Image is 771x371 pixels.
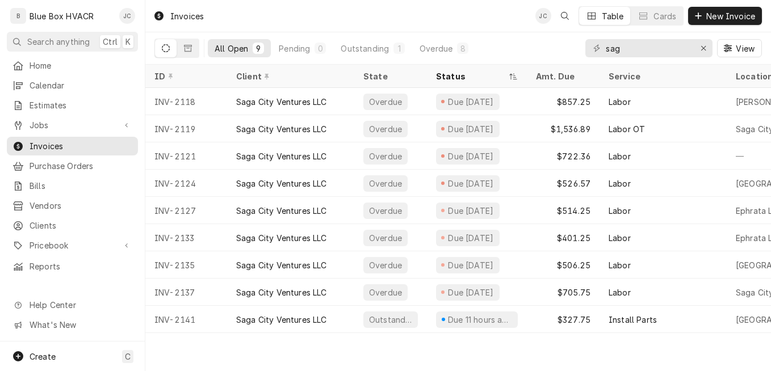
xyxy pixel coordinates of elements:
[30,99,132,111] span: Estimates
[7,315,138,334] a: Go to What's New
[7,32,138,52] button: Search anythingCtrlK
[396,43,403,54] div: 1
[536,70,588,82] div: Amt. Due
[279,43,310,54] div: Pending
[717,39,762,57] button: View
[368,96,403,108] div: Overdue
[609,150,631,162] div: Labor
[704,10,757,22] span: New Invoice
[609,96,631,108] div: Labor
[688,7,762,25] button: New Invoice
[30,180,132,192] span: Bills
[527,88,600,115] div: $857.25
[7,236,138,255] a: Go to Pricebook
[236,205,327,217] div: Saga City Ventures LLC
[527,279,600,306] div: $705.75
[527,142,600,170] div: $722.36
[7,76,138,95] a: Calendar
[236,178,327,189] div: Saga City Ventures LLC
[609,259,631,271] div: Labor
[236,259,327,271] div: Saga City Ventures LLC
[368,232,403,244] div: Overdue
[368,314,413,326] div: Outstanding
[447,150,495,162] div: Due [DATE]
[609,70,715,82] div: Service
[30,299,131,311] span: Help Center
[145,88,227,115] div: INV-2118
[7,56,138,75] a: Home
[145,142,227,170] div: INV-2121
[7,257,138,276] a: Reports
[125,36,131,48] span: K
[30,160,132,172] span: Purchase Orders
[653,10,676,22] div: Cards
[145,279,227,306] div: INV-2137
[447,314,513,326] div: Due 11 hours ago
[527,306,600,333] div: $327.75
[236,150,327,162] div: Saga City Ventures LLC
[145,306,227,333] div: INV-2141
[447,232,495,244] div: Due [DATE]
[527,115,600,142] div: $1,536.89
[7,216,138,235] a: Clients
[556,7,574,25] button: Open search
[125,351,131,362] span: C
[145,251,227,279] div: INV-2135
[341,43,389,54] div: Outstanding
[145,170,227,197] div: INV-2124
[30,352,56,361] span: Create
[609,232,631,244] div: Labor
[527,170,600,197] div: $526.57
[606,39,691,57] input: Keyword search
[363,70,418,82] div: State
[236,70,343,82] div: Client
[609,178,631,189] div: Labor
[10,8,26,24] div: B
[145,115,227,142] div: INV-2119
[236,123,327,135] div: Saga City Ventures LLC
[10,8,26,24] div: Blue Box HVACR's Avatar
[30,200,132,212] span: Vendors
[30,119,115,131] span: Jobs
[30,220,132,231] span: Clients
[609,123,645,135] div: Labor OT
[145,197,227,224] div: INV-2127
[609,205,631,217] div: Labor
[694,39,713,57] button: Erase input
[447,178,495,189] div: Due [DATE]
[535,8,551,24] div: JC
[30,140,132,152] span: Invoices
[527,197,600,224] div: $514.25
[30,319,131,331] span: What's New
[447,259,495,271] div: Due [DATE]
[119,8,135,24] div: Josh Canfield's Avatar
[7,157,138,175] a: Purchase Orders
[103,36,118,48] span: Ctrl
[368,178,403,189] div: Overdue
[420,43,452,54] div: Overdue
[236,286,327,298] div: Saga City Ventures LLC
[7,96,138,115] a: Estimates
[459,43,466,54] div: 8
[7,296,138,314] a: Go to Help Center
[30,10,94,22] div: Blue Box HVACR
[535,8,551,24] div: Josh Canfield's Avatar
[27,36,90,48] span: Search anything
[609,286,631,298] div: Labor
[609,314,657,326] div: Install Parts
[255,43,262,54] div: 9
[368,259,403,271] div: Overdue
[734,43,757,54] span: View
[236,314,327,326] div: Saga City Ventures LLC
[368,150,403,162] div: Overdue
[30,79,132,91] span: Calendar
[436,70,506,82] div: Status
[447,123,495,135] div: Due [DATE]
[145,224,227,251] div: INV-2133
[447,96,495,108] div: Due [DATE]
[30,60,132,71] span: Home
[30,239,115,251] span: Pricebook
[447,286,495,298] div: Due [DATE]
[527,224,600,251] div: $401.25
[7,176,138,195] a: Bills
